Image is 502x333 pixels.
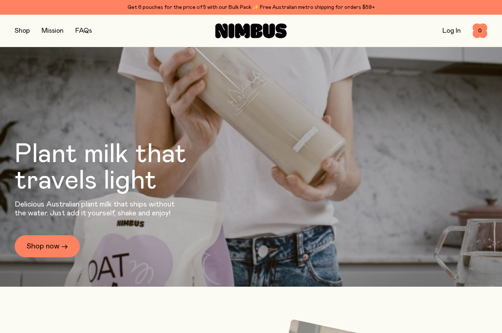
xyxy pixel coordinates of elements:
[442,28,461,34] a: Log In
[15,200,179,218] p: Delicious Australian plant milk that ships without the water. Just add it yourself, shake and enjoy!
[15,3,487,12] div: Get 6 pouches for the price of 5 with our Bulk Pack ✨ Free Australian metro shipping for orders $59+
[15,141,226,194] h1: Plant milk that travels light
[42,28,64,34] a: Mission
[473,24,487,38] button: 0
[75,28,92,34] a: FAQs
[15,235,80,257] a: Shop now →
